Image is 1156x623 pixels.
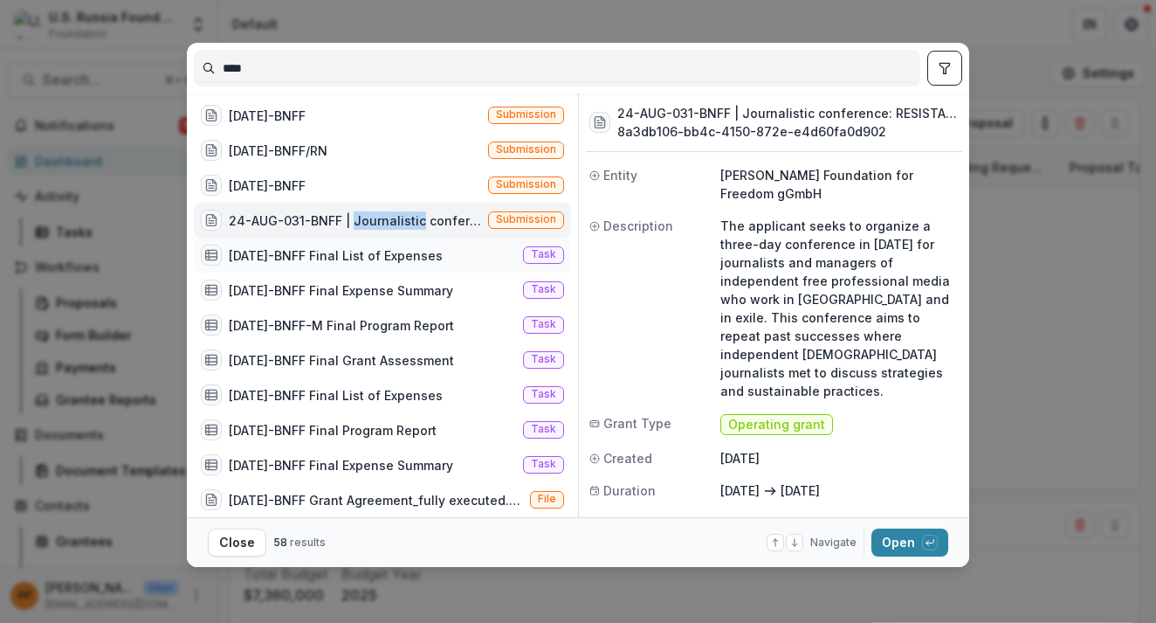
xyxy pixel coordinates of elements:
[603,217,673,235] span: Description
[531,353,556,365] span: Task
[603,166,637,184] span: Entity
[496,108,556,121] span: Submission
[229,456,453,474] div: [DATE]-BNFF Final Expense Summary
[810,535,857,550] span: Navigate
[496,143,556,156] span: Submission
[781,481,820,500] p: [DATE]
[603,414,671,433] span: Grant Type
[871,529,948,557] button: Open
[496,213,556,225] span: Submission
[720,166,959,203] p: [PERSON_NAME] Foundation for Freedom gGmbH
[603,514,670,532] span: Requested
[531,423,556,435] span: Task
[927,51,962,86] button: toggle filters
[617,104,959,122] h3: 24-AUG-031-BNFF | Journalistic conference: RESISTANCE, SURVIVAL AND DEVELOPMENT OF INDEPENDENT ME...
[720,514,959,532] p: $112,960
[229,281,453,300] div: [DATE]-BNFF Final Expense Summary
[229,351,454,370] div: [DATE]-BNFF Final Grant Assessment
[531,318,556,330] span: Task
[617,122,959,141] h3: 8a3db106-bb4c-4150-872e-e4d60fa0d902
[496,178,556,190] span: Submission
[229,316,454,335] div: [DATE]-BNFF-M Final Program Report
[720,217,959,400] p: The applicant seeks to organize a three-day conference in [DATE] for journalists and managers of ...
[531,388,556,400] span: Task
[208,529,266,557] button: Close
[531,283,556,295] span: Task
[229,211,481,230] div: 24-AUG-031-BNFF | Journalistic conference: RESISTANCE, SURVIVAL AND DEVELOPMENT OF INDEPENDENT ME...
[229,491,523,509] div: [DATE]-BNFF Grant Agreement_fully executed.pdf
[273,536,287,549] span: 58
[229,421,437,440] div: [DATE]-BNFF Final Program Report
[229,177,306,195] div: [DATE]-BNFF
[290,536,326,549] span: results
[531,248,556,260] span: Task
[229,246,443,265] div: [DATE]-BNFF Final List of Expenses
[720,481,760,500] p: [DATE]
[603,449,652,467] span: Created
[531,458,556,470] span: Task
[229,386,443,405] div: [DATE]-BNFF Final List of Expenses
[538,493,556,505] span: File
[603,481,656,500] span: Duration
[728,418,825,433] span: Operating grant
[720,449,959,467] p: [DATE]
[229,142,327,160] div: [DATE]-BNFF/RN
[229,107,306,125] div: [DATE]-BNFF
